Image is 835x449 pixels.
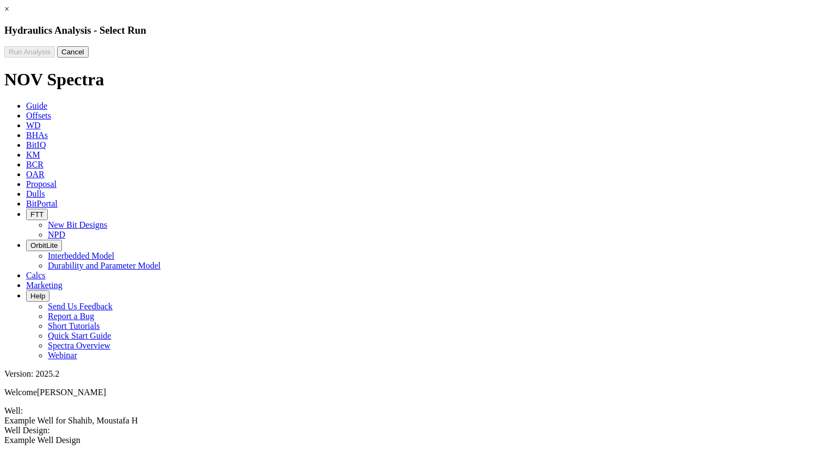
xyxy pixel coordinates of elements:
span: KM [26,150,40,159]
h1: NOV Spectra [4,70,831,90]
p: Welcome [4,388,831,397]
a: Webinar [48,351,77,360]
span: OAR [26,170,45,179]
span: BitPortal [26,199,58,208]
span: Calcs [26,271,46,280]
span: OrbitLite [30,241,58,250]
a: Spectra Overview [48,341,110,350]
span: Proposal [26,179,57,189]
h3: Hydraulics Analysis - Select Run [4,24,831,36]
button: Run Analysis [4,46,55,58]
span: Marketing [26,280,63,290]
span: FTT [30,210,43,219]
a: Durability and Parameter Model [48,261,161,270]
span: Guide [26,101,47,110]
span: WD [26,121,41,130]
span: Example Well for Shahib, Moustafa H [4,416,138,425]
a: × [4,4,9,14]
a: Interbedded Model [48,251,114,260]
span: BHAs [26,130,48,140]
span: BitIQ [26,140,46,149]
span: [PERSON_NAME] [37,388,106,397]
span: Help [30,292,45,300]
span: Well: [4,406,831,426]
a: Short Tutorials [48,321,100,330]
div: Version: 2025.2 [4,369,831,379]
a: NPD [48,230,65,239]
a: New Bit Designs [48,220,107,229]
a: Quick Start Guide [48,331,111,340]
span: Dulls [26,189,45,198]
a: Report a Bug [48,311,94,321]
span: BCR [26,160,43,169]
span: Offsets [26,111,51,120]
button: Cancel [57,46,89,58]
a: Send Us Feedback [48,302,113,311]
span: Example Well Design [4,435,80,445]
